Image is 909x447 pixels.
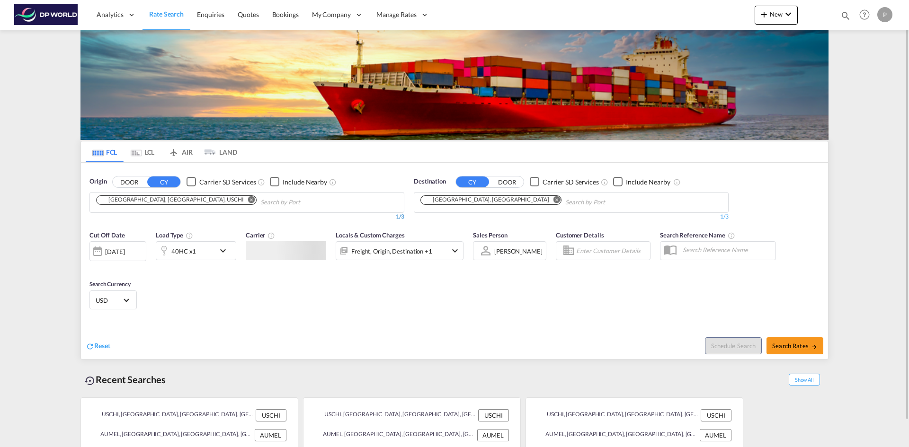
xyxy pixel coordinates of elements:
span: Origin [89,177,107,186]
div: Include Nearby [626,177,670,187]
div: [PERSON_NAME] [494,247,543,255]
span: Analytics [97,10,124,19]
md-icon: icon-chevron-down [217,245,233,256]
div: USCHI, Chicago, IL, United States, North America, Americas [315,409,476,421]
img: c08ca190194411f088ed0f3ba295208c.png [14,4,78,26]
div: AUMEL [477,429,509,441]
button: CY [456,176,489,187]
div: Help [856,7,877,24]
md-datepicker: Select [89,260,97,273]
md-icon: icon-refresh [86,342,94,351]
md-icon: Your search will be saved by the below given name [728,232,735,239]
md-pagination-wrapper: Use the left and right arrow keys to navigate between tabs [86,141,237,162]
md-checkbox: Checkbox No Ink [613,177,670,187]
md-icon: icon-plus 400-fg [758,9,770,20]
div: P [877,7,892,22]
md-tab-item: FCL [86,141,124,162]
input: Enter Customer Details [576,244,647,258]
input: Search Reference Name [678,243,775,257]
md-icon: icon-backup-restore [84,375,96,386]
span: New [758,10,794,18]
button: Remove [242,196,256,205]
md-checkbox: Checkbox No Ink [187,177,256,187]
button: DOOR [490,176,524,187]
md-tab-item: LAND [199,141,237,162]
div: AUMEL [255,429,286,441]
div: USCHI [701,409,731,421]
md-tab-item: LCL [124,141,161,162]
div: Carrier SD Services [199,177,256,187]
div: Freight Origin Destination Factory Stuffing [351,245,432,258]
span: Reset [94,342,110,350]
span: Search Rates [772,342,818,350]
div: Press delete to remove this chip. [99,196,246,204]
button: Note: By default Schedule search will only considerorigin ports, destination ports and cut off da... [705,337,762,354]
span: Enquiries [197,10,224,18]
md-icon: icon-airplane [168,147,179,154]
md-icon: icon-arrow-right [811,343,818,350]
div: Freight Origin Destination Factory Stuffingicon-chevron-down [336,241,463,260]
button: Search Ratesicon-arrow-right [766,337,823,354]
span: Locals & Custom Charges [336,231,405,239]
div: AUMEL [700,429,731,441]
div: USCHI [478,409,509,421]
md-icon: icon-chevron-down [449,245,461,256]
span: Bookings [272,10,299,18]
div: 1/3 [89,213,404,221]
div: AUMEL, Melbourne, Australia, Oceania, Oceania [315,429,475,441]
div: 1/3 [414,213,729,221]
md-icon: icon-information-outline [186,232,193,239]
div: Carrier SD Services [543,177,599,187]
div: Include Nearby [283,177,327,187]
div: AUMEL, Melbourne, Australia, Oceania, Oceania [537,429,697,441]
span: Customer Details [556,231,604,239]
span: USD [96,296,122,305]
span: Search Currency [89,280,131,288]
md-icon: Unchecked: Search for CY (Container Yard) services for all selected carriers.Checked : Search for... [258,178,265,186]
span: Search Reference Name [660,231,735,239]
div: USCHI [256,409,286,421]
img: LCL+%26+FCL+BACKGROUND.png [80,30,829,140]
md-icon: icon-magnify [840,10,851,21]
span: Rate Search [149,10,184,18]
button: CY [147,176,180,187]
md-icon: icon-chevron-down [783,9,794,20]
button: DOOR [113,176,146,187]
button: Remove [547,196,561,205]
span: My Company [312,10,351,19]
span: Carrier [246,231,275,239]
div: Recent Searches [80,369,169,390]
div: AUMEL, Melbourne, Australia, Oceania, Oceania [92,429,252,441]
md-icon: The selected Trucker/Carrierwill be displayed in the rate results If the rates are from another f... [267,232,275,239]
md-select: Sales Person: Paulina Haber [493,244,544,258]
span: Quotes [238,10,258,18]
div: 40HC x1 [171,245,196,258]
div: USCHI, Chicago, IL, United States, North America, Americas [92,409,253,421]
div: Melbourne, AUMEL [424,196,549,204]
md-icon: Unchecked: Ignores neighbouring ports when fetching rates.Checked : Includes neighbouring ports w... [673,178,681,186]
input: Chips input. [565,195,655,210]
div: OriginDOOR CY Checkbox No InkUnchecked: Search for CY (Container Yard) services for all selected ... [81,163,828,359]
md-checkbox: Checkbox No Ink [530,177,599,187]
div: 40HC x1icon-chevron-down [156,241,236,260]
span: Manage Rates [376,10,417,19]
div: [DATE] [105,247,125,256]
div: USCHI, Chicago, IL, United States, North America, Americas [537,409,698,421]
div: [DATE] [89,241,146,261]
span: Destination [414,177,446,186]
div: icon-refreshReset [86,341,110,351]
div: icon-magnify [840,10,851,25]
md-chips-wrap: Chips container. Use arrow keys to select chips. [419,193,659,210]
md-icon: Unchecked: Ignores neighbouring ports when fetching rates.Checked : Includes neighbouring ports w... [329,178,337,186]
md-tab-item: AIR [161,141,199,162]
md-icon: Unchecked: Search for CY (Container Yard) services for all selected carriers.Checked : Search for... [601,178,608,186]
span: Load Type [156,231,193,239]
md-select: Select Currency: $ USDUnited States Dollar [95,293,132,307]
span: Sales Person [473,231,508,239]
span: Show All [789,374,820,386]
span: Help [856,7,873,23]
span: Cut Off Date [89,231,125,239]
div: Chicago, IL, USCHI [99,196,244,204]
md-checkbox: Checkbox No Ink [270,177,327,187]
